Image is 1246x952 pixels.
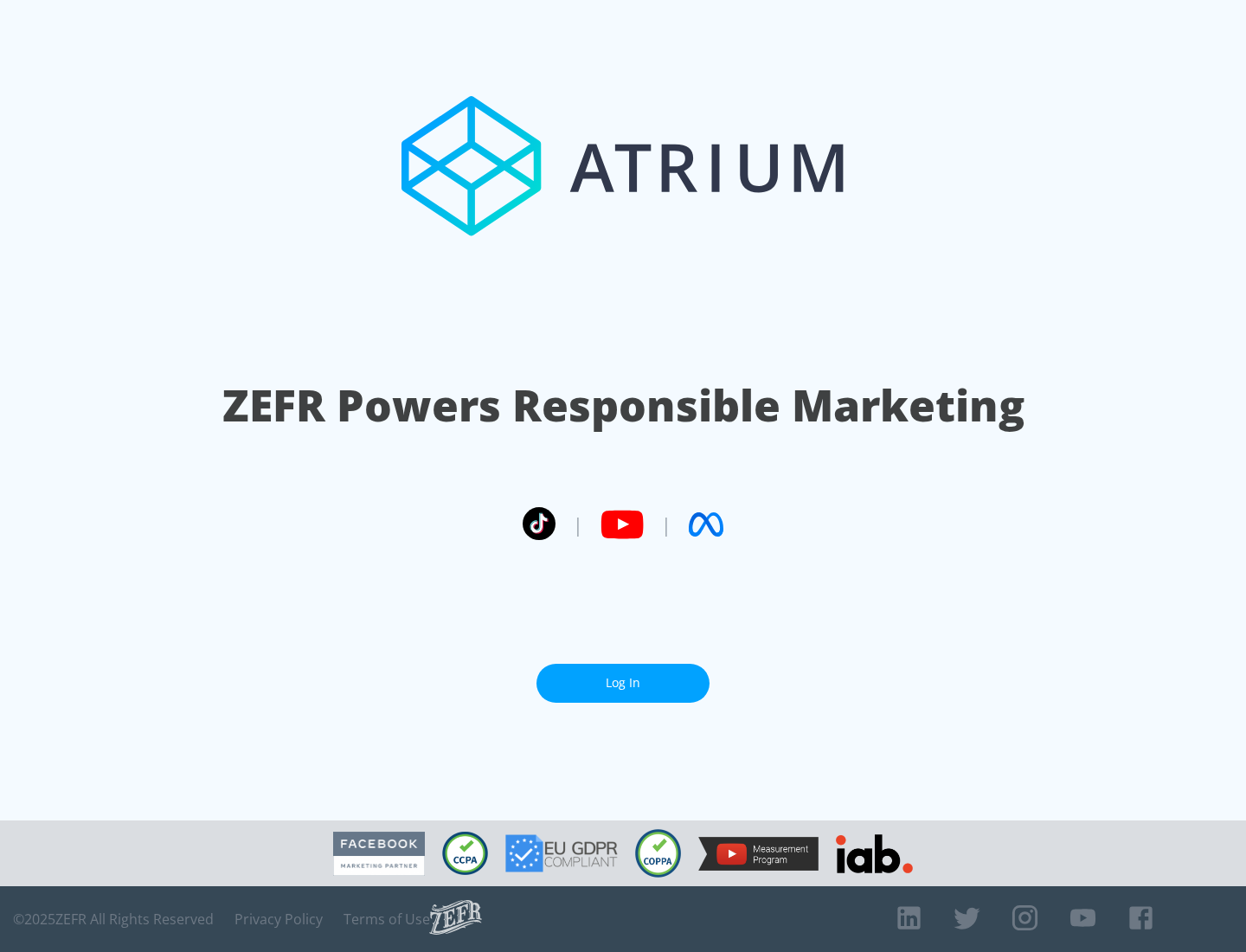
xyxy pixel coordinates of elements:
img: YouTube Measurement Program [698,837,819,871]
span: © 2025 ZEFR All Rights Reserved [13,910,214,928]
span: | [661,511,671,537]
img: GDPR Compliant [505,834,618,872]
a: Terms of Use [344,910,430,928]
a: Privacy Policy [234,910,323,928]
a: Log In [536,664,710,703]
img: CCPA Compliant [442,832,488,875]
img: Facebook Marketing Partner [333,832,425,876]
img: COPPA Compliant [635,829,681,878]
img: IAB [836,834,913,873]
h1: ZEFR Powers Responsible Marketing [222,376,1024,435]
span: | [573,511,583,537]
